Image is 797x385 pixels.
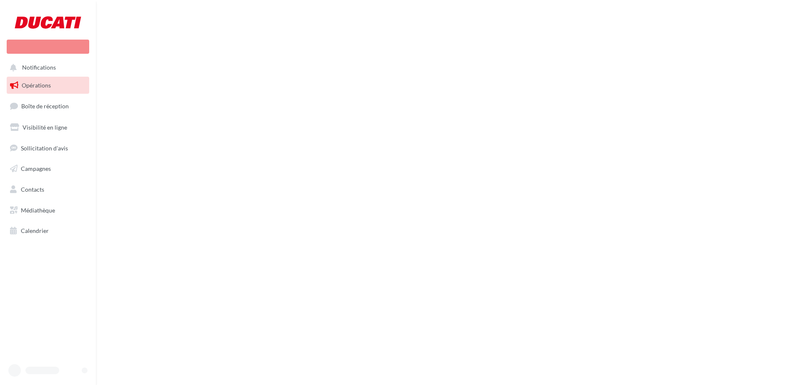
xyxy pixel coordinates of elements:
span: Campagnes [21,165,51,172]
span: Opérations [22,82,51,89]
a: Opérations [5,77,91,94]
span: Sollicitation d'avis [21,144,68,151]
span: Médiathèque [21,207,55,214]
a: Médiathèque [5,202,91,219]
span: Notifications [22,64,56,71]
a: Contacts [5,181,91,198]
a: Calendrier [5,222,91,240]
div: Nouvelle campagne [7,40,89,54]
span: Visibilité en ligne [23,124,67,131]
a: Campagnes [5,160,91,177]
a: Boîte de réception [5,97,91,115]
a: Sollicitation d'avis [5,140,91,157]
span: Contacts [21,186,44,193]
a: Visibilité en ligne [5,119,91,136]
span: Calendrier [21,227,49,234]
span: Boîte de réception [21,102,69,110]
